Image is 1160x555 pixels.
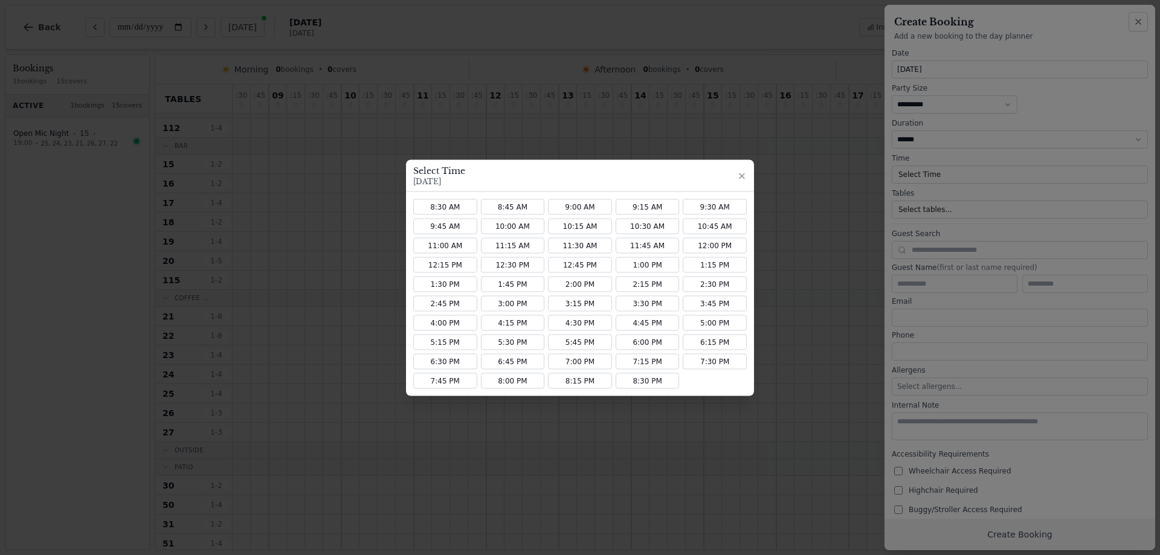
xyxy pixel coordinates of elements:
button: 3:15 PM [548,295,612,311]
button: 11:45 AM [616,237,680,253]
button: 3:00 PM [481,295,545,311]
button: 3:45 PM [683,295,747,311]
button: 9:15 AM [616,199,680,214]
button: 3:30 PM [616,295,680,311]
button: 8:30 PM [616,373,680,388]
button: 7:15 PM [616,353,680,369]
button: 9:00 AM [548,199,612,214]
button: 5:45 PM [548,334,612,350]
button: 2:45 PM [413,295,477,311]
button: 6:30 PM [413,353,477,369]
button: 1:15 PM [683,257,747,272]
button: 1:30 PM [413,276,477,292]
button: 2:30 PM [683,276,747,292]
button: 6:45 PM [481,353,545,369]
button: 7:45 PM [413,373,477,388]
button: 8:00 PM [481,373,545,388]
button: 12:30 PM [481,257,545,272]
button: 12:00 PM [683,237,747,253]
button: 8:45 AM [481,199,545,214]
button: 10:45 AM [683,218,747,234]
button: 5:00 PM [683,315,747,330]
button: 1:45 PM [481,276,545,292]
button: 10:15 AM [548,218,612,234]
button: 2:15 PM [616,276,680,292]
button: 9:30 AM [683,199,747,214]
button: 11:15 AM [481,237,545,253]
button: 11:00 AM [413,237,477,253]
button: 7:00 PM [548,353,612,369]
button: 10:30 AM [616,218,680,234]
button: 5:30 PM [481,334,545,350]
button: 1:00 PM [616,257,680,272]
button: 4:45 PM [616,315,680,330]
button: 6:15 PM [683,334,747,350]
button: 5:15 PM [413,334,477,350]
button: 7:30 PM [683,353,747,369]
button: 12:15 PM [413,257,477,272]
button: 8:15 PM [548,373,612,388]
button: 9:45 AM [413,218,477,234]
h3: Select Time [413,164,465,176]
button: 8:30 AM [413,199,477,214]
button: 10:00 AM [481,218,545,234]
button: 12:45 PM [548,257,612,272]
button: 11:30 AM [548,237,612,253]
button: 4:30 PM [548,315,612,330]
button: 6:00 PM [616,334,680,350]
button: 4:00 PM [413,315,477,330]
button: 4:15 PM [481,315,545,330]
p: [DATE] [413,176,465,186]
button: 2:00 PM [548,276,612,292]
